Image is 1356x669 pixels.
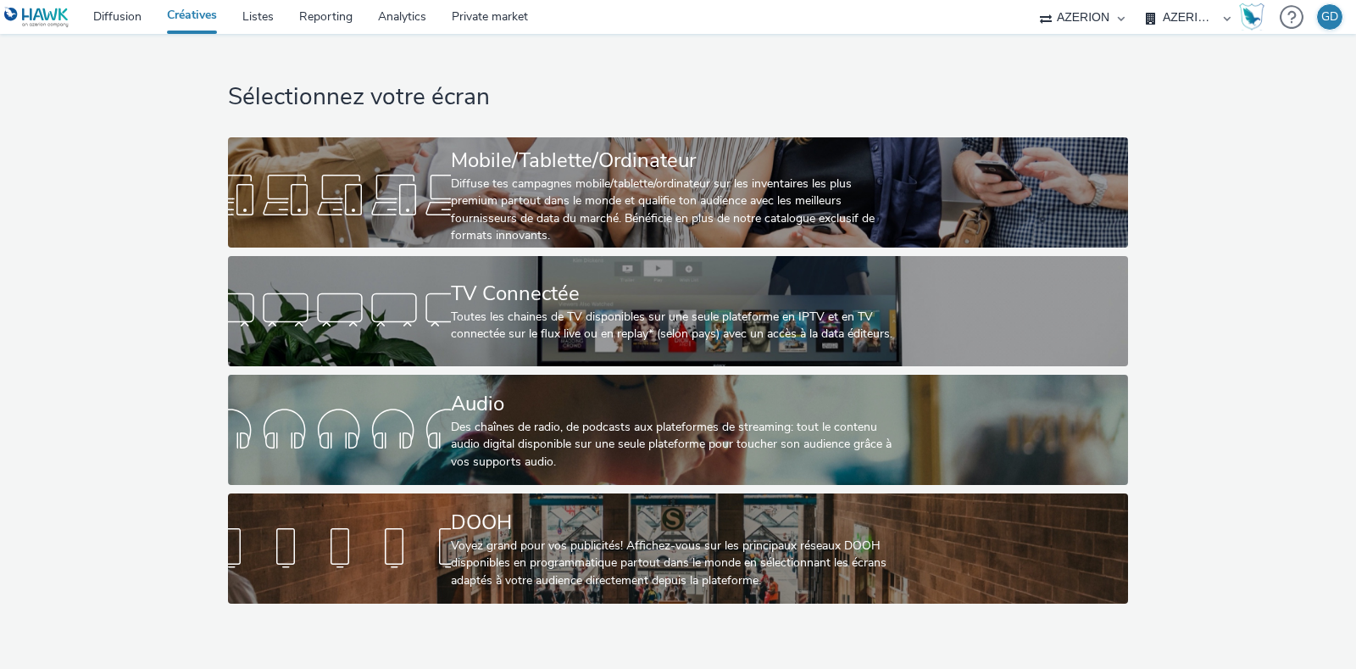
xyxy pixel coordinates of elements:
[451,279,898,309] div: TV Connectée
[451,538,898,589] div: Voyez grand pour vos publicités! Affichez-vous sur les principaux réseaux DOOH disponibles en pro...
[1321,4,1338,30] div: GD
[451,419,898,471] div: Des chaînes de radio, de podcasts aux plateformes de streaming: tout le contenu audio digital dis...
[228,375,1128,485] a: AudioDes chaînes de radio, de podcasts aux plateformes de streaming: tout le contenu audio digita...
[451,309,898,343] div: Toutes les chaines de TV disponibles sur une seule plateforme en IPTV et en TV connectée sur le f...
[451,508,898,538] div: DOOH
[451,176,898,245] div: Diffuse tes campagnes mobile/tablette/ordinateur sur les inventaires les plus premium partout dan...
[451,389,898,419] div: Audio
[1239,3,1264,31] img: Hawk Academy
[228,81,1128,114] h1: Sélectionnez votre écran
[228,256,1128,366] a: TV ConnectéeToutes les chaines de TV disponibles sur une seule plateforme en IPTV et en TV connec...
[228,137,1128,248] a: Mobile/Tablette/OrdinateurDiffuse tes campagnes mobile/tablette/ordinateur sur les inventaires le...
[1239,3,1271,31] a: Hawk Academy
[451,146,898,176] div: Mobile/Tablette/Ordinateur
[4,7,69,28] img: undefined Logo
[228,493,1128,604] a: DOOHVoyez grand pour vos publicités! Affichez-vous sur les principaux réseaux DOOH disponibles en...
